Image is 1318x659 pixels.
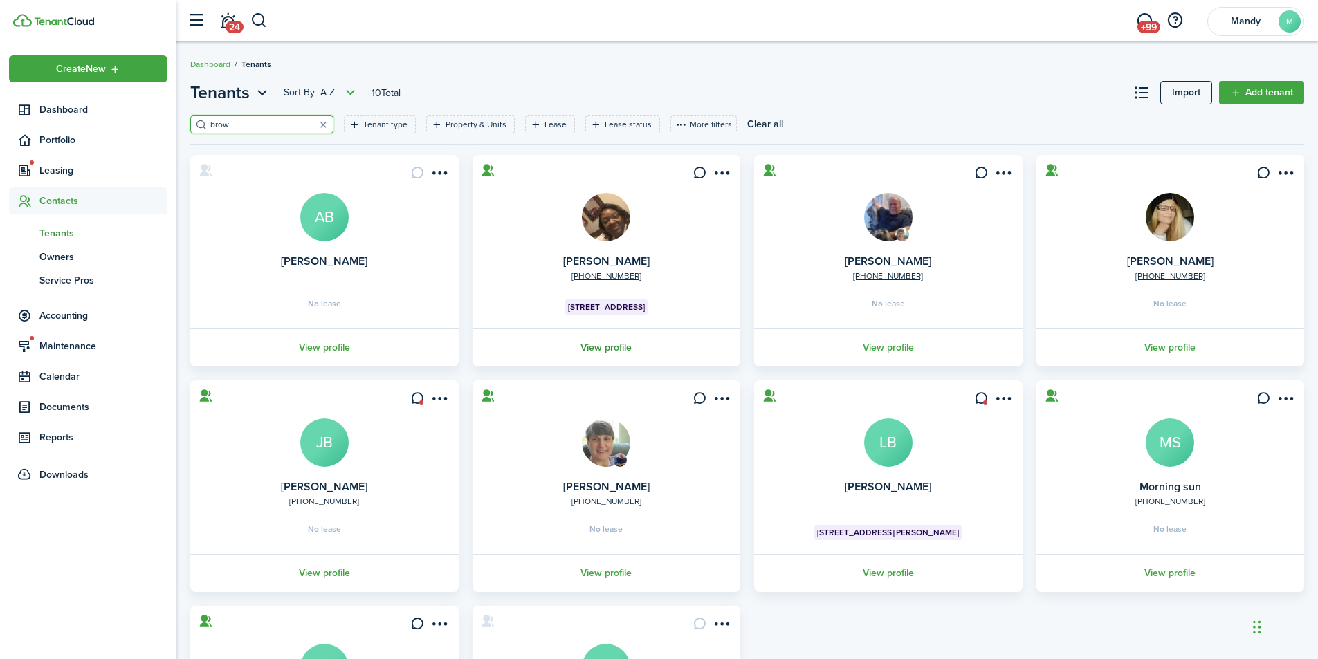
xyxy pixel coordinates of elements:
[752,554,1025,592] a: View profile
[39,133,167,147] span: Portfolio
[895,228,909,241] img: Kelly Brown
[1218,17,1273,26] span: Mandy
[853,270,923,282] a: [PHONE_NUMBER]
[1135,495,1205,508] a: [PHONE_NUMBER]
[9,424,167,451] a: Reports
[281,253,367,269] a: [PERSON_NAME]
[250,9,268,33] button: Search
[284,84,359,101] button: Open menu
[190,80,250,105] span: Tenants
[9,268,167,292] a: Service Pros
[544,118,567,131] filter-tag-label: Lease
[284,86,320,100] span: Sort by
[9,96,167,123] a: Dashboard
[864,418,913,467] a: LB
[56,64,106,74] span: Create New
[1137,21,1160,33] span: +99
[241,58,271,71] span: Tenants
[1146,418,1194,467] a: MS
[589,525,623,533] span: No lease
[582,193,630,241] img: Andrea Brown
[426,115,515,133] filter-tag: Open filter
[446,118,506,131] filter-tag-label: Property & Units
[428,617,450,635] button: Open menu
[428,391,450,410] button: Open menu
[1131,3,1157,39] a: Messaging
[563,479,650,494] a: [PERSON_NAME]
[747,115,783,133] button: Clear all
[313,115,333,134] button: Clear search
[226,21,244,33] span: 24
[1163,9,1187,33] button: Open resource center
[585,115,660,133] filter-tag: Open filter
[34,17,94,26] img: TenantCloud
[308,299,341,308] span: No lease
[1139,479,1201,494] a: Morning sun
[568,301,645,313] span: [STREET_ADDRESS]
[1034,554,1307,592] a: View profile
[613,453,627,467] img: Danny Brown
[39,194,167,208] span: Contacts
[582,418,630,467] img: Kelly Brown
[1249,593,1318,659] iframe: Chat Widget
[372,86,401,100] header-page-total: 10 Total
[1274,391,1296,410] button: Open menu
[13,14,32,27] img: TenantCloud
[190,80,271,105] button: Tenants
[845,479,931,494] a: [PERSON_NAME]
[344,115,416,133] filter-tag: Open filter
[710,391,732,410] button: Open menu
[752,328,1025,366] a: View profile
[605,118,652,131] filter-tag-label: Lease status
[864,193,913,241] img: Danny Brown
[39,250,167,264] span: Owners
[39,369,167,384] span: Calendar
[39,400,167,414] span: Documents
[992,391,1014,410] button: Open menu
[1279,10,1301,33] avatar-text: M
[214,3,241,39] a: Notifications
[300,418,349,467] a: JB
[845,253,931,269] a: [PERSON_NAME]
[571,495,641,508] a: [PHONE_NUMBER]
[39,273,167,288] span: Service Pros
[39,308,167,323] span: Accounting
[1160,81,1212,104] a: Import
[289,495,359,508] a: [PHONE_NUMBER]
[39,430,167,445] span: Reports
[9,221,167,245] a: Tenants
[281,479,367,494] a: [PERSON_NAME]
[563,253,650,269] a: [PERSON_NAME]
[300,193,349,241] a: AB
[817,526,959,539] span: [STREET_ADDRESS][PERSON_NAME]
[39,163,167,178] span: Leasing
[363,118,408,131] filter-tag-label: Tenant type
[39,226,167,241] span: Tenants
[39,102,167,117] span: Dashboard
[1153,299,1187,308] span: No lease
[670,115,737,133] button: More filters
[308,525,341,533] span: No lease
[428,166,450,185] button: Open menu
[188,328,461,366] a: View profile
[183,8,209,34] button: Open sidebar
[1274,166,1296,185] button: Open menu
[190,58,230,71] a: Dashboard
[872,299,905,308] span: No lease
[1253,606,1261,648] div: Drag
[1153,525,1187,533] span: No lease
[992,166,1014,185] button: Open menu
[207,118,329,131] input: Search here...
[1146,193,1194,241] img: Dawn Brown
[710,617,732,635] button: Open menu
[1219,81,1304,104] a: Add tenant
